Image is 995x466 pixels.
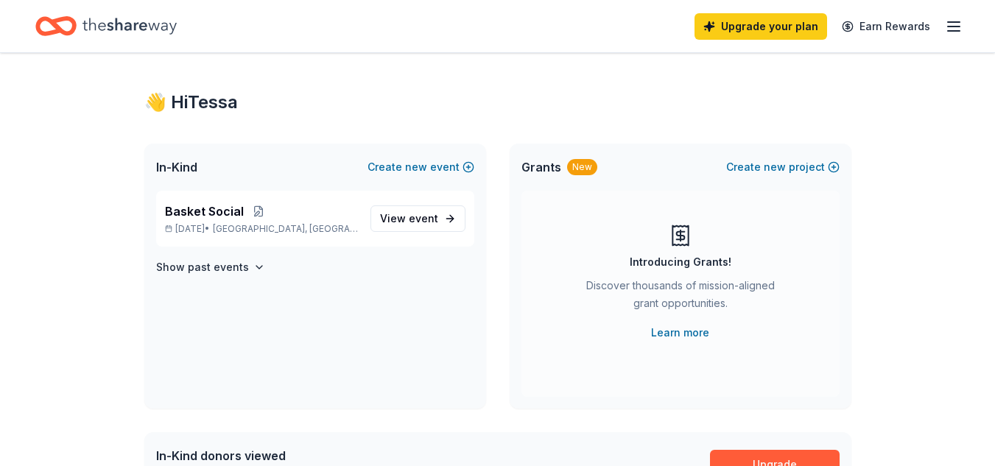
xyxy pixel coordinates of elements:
[580,277,781,318] div: Discover thousands of mission-aligned grant opportunities.
[695,13,827,40] a: Upgrade your plan
[165,202,244,220] span: Basket Social
[764,158,786,176] span: new
[405,158,427,176] span: new
[144,91,851,114] div: 👋 Hi Tessa
[156,158,197,176] span: In-Kind
[409,212,438,225] span: event
[213,223,358,235] span: [GEOGRAPHIC_DATA], [GEOGRAPHIC_DATA]
[165,223,359,235] p: [DATE] •
[35,9,177,43] a: Home
[833,13,939,40] a: Earn Rewards
[370,205,465,232] a: View event
[156,258,249,276] h4: Show past events
[651,324,709,342] a: Learn more
[726,158,840,176] button: Createnewproject
[567,159,597,175] div: New
[630,253,731,271] div: Introducing Grants!
[521,158,561,176] span: Grants
[368,158,474,176] button: Createnewevent
[156,258,265,276] button: Show past events
[380,210,438,227] span: View
[156,447,457,465] div: In-Kind donors viewed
